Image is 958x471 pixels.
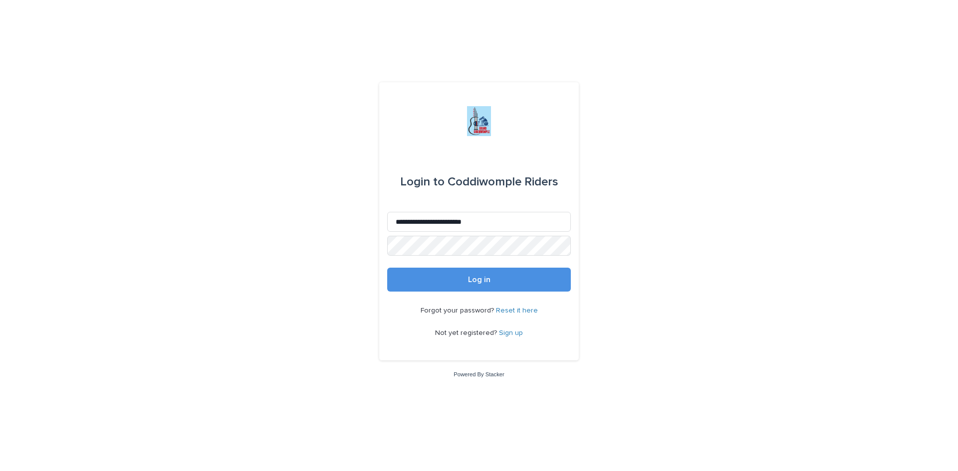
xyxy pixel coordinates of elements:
[421,307,496,314] span: Forgot your password?
[499,329,523,336] a: Sign up
[435,329,499,336] span: Not yet registered?
[467,106,491,136] img: jxsLJbdS1eYBI7rVAS4p
[387,268,571,292] button: Log in
[496,307,538,314] a: Reset it here
[454,371,504,377] a: Powered By Stacker
[400,168,558,196] div: Coddiwomple Riders
[468,276,490,284] span: Log in
[400,176,445,188] span: Login to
